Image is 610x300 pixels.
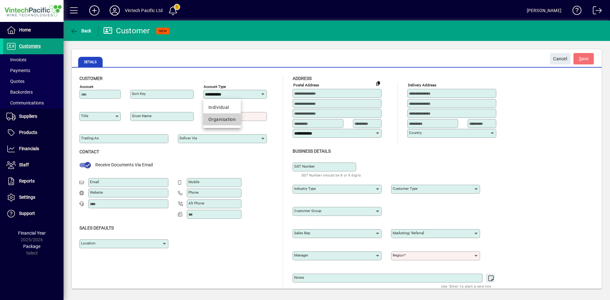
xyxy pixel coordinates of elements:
span: Back [70,28,91,33]
span: S [579,56,581,61]
button: Save [573,53,594,64]
span: Financials [19,146,39,151]
span: Payments [6,68,30,73]
a: Reports [3,173,64,189]
span: Backorders [6,90,33,95]
span: Cancel [553,54,567,64]
a: Communications [3,97,64,108]
span: Contact [79,149,99,154]
mat-label: Sales rep [294,231,310,235]
span: Customer [79,76,103,81]
a: Knowledge Base [568,1,582,22]
div: Customer [103,26,150,36]
span: Quotes [6,79,24,84]
a: Staff [3,157,64,173]
span: Communications [6,100,44,105]
mat-option: Individual [203,101,241,113]
span: Customers [19,43,41,49]
mat-label: Country [409,130,422,135]
span: NEW [159,29,167,33]
span: Details [78,57,103,67]
mat-label: Industry type [294,186,316,191]
span: Home [19,27,31,32]
mat-label: Marketing/ Referral [393,231,424,235]
button: Copy to Delivery address [373,78,383,88]
mat-label: Trading as [81,136,99,140]
mat-label: Account [80,84,93,89]
a: Invoices [3,54,64,65]
mat-label: Phone [188,190,199,195]
a: Support [3,206,64,222]
span: Staff [19,162,29,167]
mat-label: Sort key [132,91,146,96]
a: Quotes [3,76,64,87]
div: Individual [208,104,236,111]
mat-label: Customer group [294,209,321,213]
span: Sales defaults [79,225,114,230]
button: Back [69,25,93,37]
a: Products [3,125,64,141]
mat-label: Notes [294,275,304,280]
span: Financial Year [18,230,46,236]
mat-label: Title [81,114,88,118]
span: Package [23,244,40,249]
button: Profile [105,5,125,16]
mat-label: Deliver via [180,136,197,140]
mat-label: GST Number [294,164,315,169]
mat-label: Region [393,253,404,257]
span: Reports [19,178,35,183]
app-page-header-button: Back [64,25,98,37]
mat-label: Account Type [204,84,226,89]
a: Home [3,22,64,38]
mat-label: Manager [294,253,308,257]
a: Logout [588,1,602,22]
mat-option: Organisation [203,113,241,125]
mat-label: Alt Phone [188,201,204,205]
a: Financials [3,141,64,157]
div: Organisation [208,116,236,123]
span: Settings [19,195,35,200]
span: Business details [293,149,331,154]
mat-label: Mobile [188,180,200,184]
span: Products [19,130,37,135]
mat-label: Website [90,190,103,195]
div: [PERSON_NAME] [527,5,561,16]
div: Vintech Pacific Ltd [125,5,163,16]
span: Receive Documents Via Email [95,162,153,167]
a: Backorders [3,87,64,97]
a: Suppliers [3,109,64,124]
span: Support [19,211,35,216]
mat-hint: Use 'Enter' to start a new line [441,283,491,290]
span: ave [579,54,589,64]
mat-label: Email [90,180,99,184]
span: Address [293,76,312,81]
span: Invoices [6,57,26,62]
mat-label: Given name [132,114,152,118]
span: Suppliers [19,114,37,119]
mat-label: Customer type [393,186,417,191]
a: Payments [3,65,64,76]
mat-label: Location [81,241,95,245]
a: Settings [3,190,64,205]
mat-hint: GST Number should be 8 or 9 digits [302,171,361,179]
button: Cancel [550,53,570,64]
button: Add [84,5,105,16]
